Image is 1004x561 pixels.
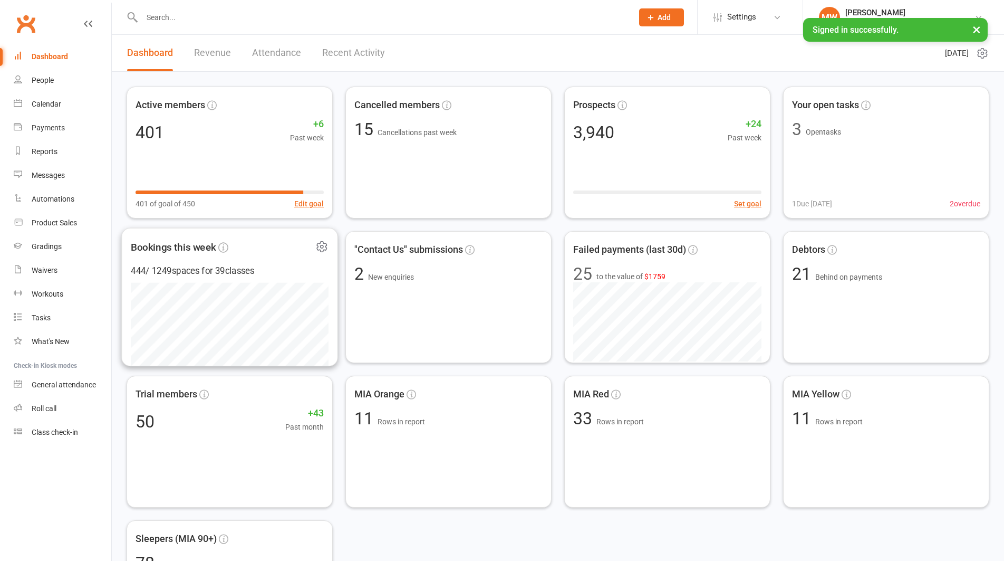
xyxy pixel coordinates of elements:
span: Open tasks [806,128,841,136]
div: Product Sales [32,218,77,227]
span: 2 [354,264,368,284]
div: Gradings [32,242,62,251]
div: Dashboard [32,52,68,61]
div: Class check-in [32,428,78,436]
span: Rows in report [596,417,644,426]
span: 33 [573,408,596,429]
span: Signed in successfully. [813,25,899,35]
a: Dashboard [14,45,111,69]
div: 50 [136,413,155,430]
div: Reports [32,147,57,156]
input: Search... [139,10,625,25]
span: Prospects [573,98,615,113]
span: 401 of goal of 450 [136,198,195,210]
a: Clubworx [13,11,39,37]
div: 3,940 [573,124,614,141]
span: Bookings this week [131,239,216,255]
div: MW [819,7,840,28]
span: Your open tasks [792,98,859,113]
span: 15 [354,119,378,139]
span: MIA Yellow [792,387,839,402]
span: MIA Red [573,387,609,402]
span: 21 [792,264,815,284]
div: Automations [32,195,74,203]
a: Calendar [14,92,111,116]
a: Class kiosk mode [14,421,111,444]
span: [DATE] [945,47,969,60]
a: Revenue [194,35,231,71]
a: Recent Activity [322,35,385,71]
a: General attendance kiosk mode [14,373,111,397]
a: Tasks [14,306,111,330]
span: Debtors [792,242,825,258]
button: Edit goal [294,198,324,210]
div: People [32,76,54,84]
span: Past week [728,132,761,144]
span: Active members [136,98,205,113]
span: Trial members [136,387,197,402]
span: Past month [285,421,324,433]
span: MIA Orange [354,387,404,402]
a: What's New [14,330,111,354]
div: 25 [573,265,592,282]
a: Waivers [14,259,111,282]
div: 3 [792,121,802,138]
a: Messages [14,164,111,187]
a: Product Sales [14,211,111,235]
div: Payments [32,123,65,132]
div: Tasks [32,313,51,322]
span: Behind on payments [815,273,882,281]
a: Workouts [14,282,111,306]
span: Add [658,13,671,22]
div: Messages [32,171,65,179]
a: Attendance [252,35,301,71]
span: +24 [728,117,761,132]
div: General attendance [32,381,96,389]
a: Dashboard [127,35,173,71]
a: Reports [14,140,111,164]
div: Waivers [32,266,57,274]
a: Automations [14,187,111,211]
span: $1759 [644,272,665,281]
span: Settings [727,5,756,29]
div: 401 [136,124,164,141]
span: Cancellations past week [378,128,457,137]
div: Calendar [32,100,61,108]
span: Cancelled members [354,98,440,113]
div: What's New [32,337,70,346]
span: New enquiries [368,273,414,281]
span: 2 overdue [950,198,980,210]
span: Rows in report [378,417,425,426]
button: × [967,18,986,41]
span: "Contact Us" submissions [354,242,463,258]
span: 1 Due [DATE] [792,198,832,210]
div: 444 / 1249 spaces for 39 classes [131,264,329,278]
a: Payments [14,116,111,140]
a: People [14,69,111,92]
span: Sleepers (MIA 90+) [136,531,217,547]
button: Set goal [734,198,761,210]
span: +6 [290,117,324,132]
span: Past week [290,132,324,144]
button: Add [639,8,684,26]
span: Failed payments (last 30d) [573,242,686,258]
div: Workouts [32,290,63,298]
span: 11 [792,408,815,429]
div: [PERSON_NAME] [845,8,974,17]
span: 11 [354,408,378,429]
span: to the value of [596,271,665,282]
a: Roll call [14,397,111,421]
div: Urban Muaythai - [GEOGRAPHIC_DATA] [845,17,974,27]
div: Roll call [32,404,56,413]
a: Gradings [14,235,111,259]
span: Rows in report [815,417,863,426]
span: +43 [285,406,324,421]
